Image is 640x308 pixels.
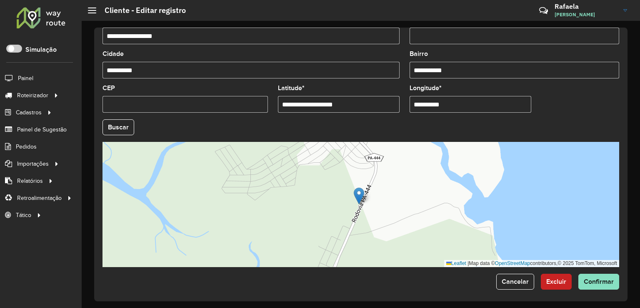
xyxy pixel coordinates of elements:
a: OpenStreetMap [495,260,530,266]
span: Painel de Sugestão [17,125,67,134]
span: Pedidos [16,142,37,151]
span: Cadastros [16,108,42,117]
span: Roteirizador [17,91,48,100]
span: Relatórios [17,177,43,185]
span: Painel [18,74,33,83]
span: [PERSON_NAME] [555,11,617,18]
label: Latitude [278,83,305,93]
span: Retroalimentação [17,194,62,202]
a: Leaflet [446,260,466,266]
label: Bairro [410,49,428,59]
span: Cancelar [502,278,529,285]
button: Excluir [541,274,572,290]
label: Simulação [25,45,57,55]
span: Tático [16,211,31,220]
a: Contato Rápido [535,2,552,20]
label: Cidade [102,49,124,59]
label: CEP [102,83,115,93]
button: Cancelar [496,274,534,290]
span: Excluir [546,278,566,285]
span: | [467,260,469,266]
img: Marker [354,187,364,204]
span: Importações [17,159,49,168]
h3: Rafaela [555,3,617,10]
span: Confirmar [584,278,614,285]
button: Confirmar [578,274,619,290]
h2: Cliente - Editar registro [96,6,186,15]
div: Map data © contributors,© 2025 TomTom, Microsoft [444,260,619,267]
button: Buscar [102,119,134,135]
label: Longitude [410,83,442,93]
